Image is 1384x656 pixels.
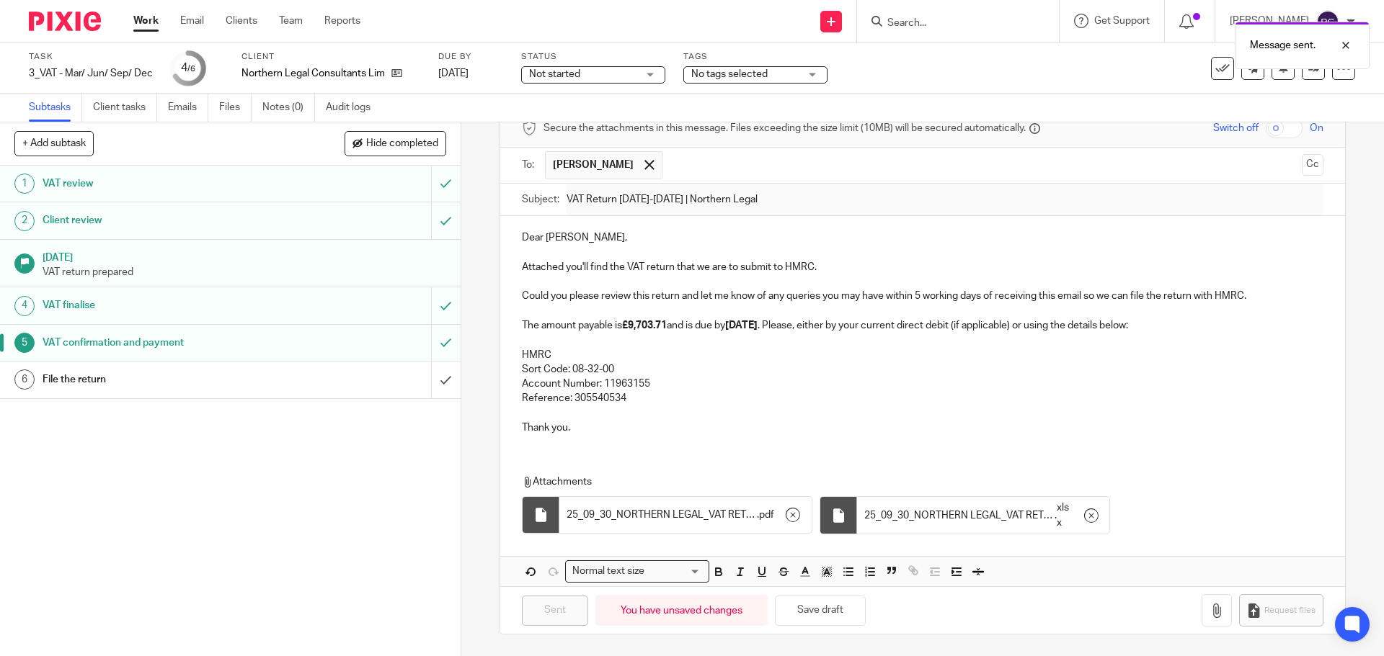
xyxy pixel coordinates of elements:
[241,66,384,81] p: Northern Legal Consultants Limited
[857,497,1109,534] div: .
[14,296,35,316] div: 4
[180,14,204,28] a: Email
[1264,605,1316,616] span: Request files
[29,12,101,31] img: Pixie
[522,158,538,172] label: To:
[775,596,866,626] button: Save draft
[522,318,1323,333] p: The amount payable is and is due by . Please, either by your current direct debit (if applicable)...
[522,348,1323,362] p: HMRC
[683,51,828,63] label: Tags
[43,265,446,279] p: VAT return prepared
[219,94,252,122] a: Files
[438,68,469,78] span: [DATE]
[29,51,153,63] label: Task
[1057,500,1073,530] span: xlsx
[43,173,292,194] h1: VAT review
[522,289,1323,303] p: Could you please review this return and let me know of any queries you may have within 5 working ...
[521,51,665,63] label: Status
[1213,121,1259,135] span: Switch off
[649,564,701,579] input: Search for option
[14,333,35,353] div: 5
[522,230,1323,245] p: Dear [PERSON_NAME],
[725,320,758,331] strong: [DATE]
[181,60,195,76] div: 4
[522,377,1323,391] p: Account Number: 11963155
[565,560,709,583] div: Search for option
[522,596,588,626] input: Sent
[522,421,1323,435] p: Thank you.
[522,260,1323,274] p: Attached you'll find the VAT return that we are to submit to HMRC.
[241,51,420,63] label: Client
[622,320,667,331] strong: £9,703.71
[43,247,446,265] h1: [DATE]
[1310,121,1323,135] span: On
[759,508,774,522] span: pdf
[14,174,35,194] div: 1
[438,51,503,63] label: Due by
[43,369,292,390] h1: File the return
[43,295,292,316] h1: VAT finalise
[14,131,94,156] button: + Add subtask
[1316,10,1339,33] img: svg%3E
[1239,594,1323,626] button: Request files
[168,94,208,122] a: Emails
[29,66,153,81] div: 3_VAT - Mar/ Jun/ Sep/ Dec
[691,69,768,79] span: No tags selected
[544,121,1026,135] span: Secure the attachments in this message. Files exceeding the size limit (10MB) will be secured aut...
[1302,154,1323,176] button: Cc
[29,94,82,122] a: Subtasks
[553,158,634,172] span: [PERSON_NAME]
[569,564,647,579] span: Normal text size
[14,369,35,390] div: 6
[133,14,159,28] a: Work
[345,131,446,156] button: Hide completed
[529,69,580,79] span: Not started
[1250,38,1316,53] p: Message sent.
[559,497,812,533] div: .
[262,94,315,122] a: Notes (0)
[567,508,757,522] span: 25_09_30_NORTHERN LEGAL_VAT RETURN
[93,94,157,122] a: Client tasks
[279,14,303,28] a: Team
[326,94,381,122] a: Audit logs
[226,14,257,28] a: Clients
[522,192,559,207] label: Subject:
[522,475,1296,489] p: Attachments
[366,138,438,150] span: Hide completed
[522,391,1323,405] p: Reference: 305540534
[324,14,360,28] a: Reports
[14,211,35,231] div: 2
[864,508,1055,523] span: 25_09_30_NORTHERN LEGAL_VAT RETURN
[43,332,292,354] h1: VAT confirmation and payment
[187,65,195,73] small: /6
[522,362,1323,377] p: Sort Code: 08-32-00
[43,210,292,231] h1: Client review
[595,595,768,626] div: You have unsaved changes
